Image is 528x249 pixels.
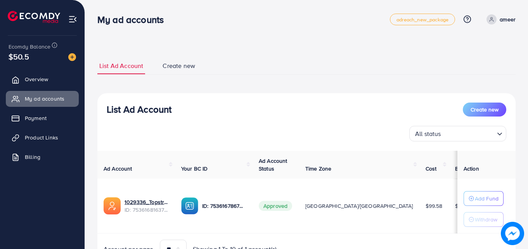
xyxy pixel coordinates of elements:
[125,198,169,206] a: 1029336_Topstrip_1754650914960
[6,149,79,165] a: Billing
[104,197,121,214] img: ic-ads-acc.e4c84228.svg
[107,104,171,115] h3: List Ad Account
[181,165,208,172] span: Your BC ID
[181,197,198,214] img: ic-ba-acc.ded83a64.svg
[464,212,504,227] button: Withdraw
[475,215,497,224] p: Withdraw
[25,95,64,103] span: My ad accounts
[6,110,79,126] a: Payment
[202,201,246,211] p: ID: 7536167867046461457
[68,15,77,24] img: menu
[305,165,331,172] span: Time Zone
[464,191,504,206] button: Add Fund
[125,198,169,214] div: <span class='underline'>1029336_Topstrip_1754650914960</span></br>7536168163730685968
[259,157,287,172] span: Ad Account Status
[409,126,506,141] div: Search for option
[25,153,40,161] span: Billing
[104,165,132,172] span: Ad Account
[414,128,443,139] span: All status
[426,165,437,172] span: Cost
[443,127,494,139] input: Search for option
[475,194,499,203] p: Add Fund
[390,14,455,25] a: adreach_new_package
[125,206,169,214] span: ID: 7536168163730685968
[6,71,79,87] a: Overview
[464,165,479,172] span: Action
[259,201,292,211] span: Approved
[503,224,522,243] img: image
[99,61,143,70] span: List Ad Account
[8,11,60,23] img: logo
[463,103,506,117] button: Create new
[25,75,48,83] span: Overview
[471,106,499,113] span: Create new
[25,114,47,122] span: Payment
[483,14,516,24] a: ameer
[500,15,516,24] p: ameer
[305,202,413,210] span: [GEOGRAPHIC_DATA]/[GEOGRAPHIC_DATA]
[68,53,76,61] img: image
[25,134,58,141] span: Product Links
[9,51,29,62] span: $50.5
[426,202,443,210] span: $99.58
[6,91,79,106] a: My ad accounts
[97,14,170,25] h3: My ad accounts
[396,17,448,22] span: adreach_new_package
[6,130,79,145] a: Product Links
[163,61,195,70] span: Create new
[9,43,50,50] span: Ecomdy Balance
